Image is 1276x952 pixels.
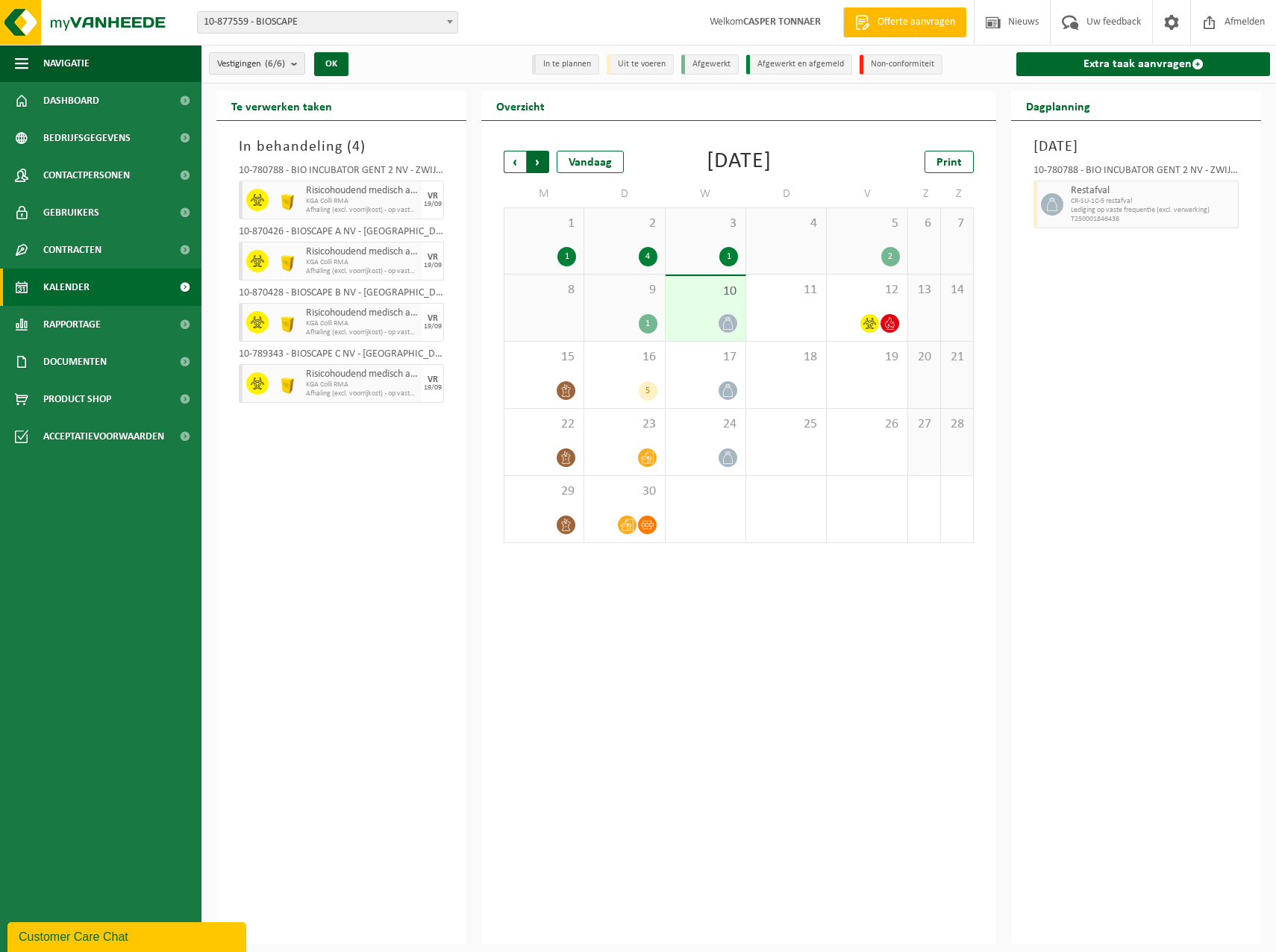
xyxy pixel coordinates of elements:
span: Afhaling (excl. voorrijkost) - op vaste frequentie [306,328,418,337]
span: Risicohoudend medisch afval [306,185,418,197]
span: 7 [948,216,966,232]
div: VR [428,192,438,201]
span: T250001846438 [1071,215,1234,224]
span: 12 [834,282,899,298]
td: W [666,181,746,207]
span: Lediging op vaste frequentie (excl. verwerking) [1071,206,1234,215]
iframe: chat widget [7,919,249,952]
span: 4 [754,216,819,232]
span: 27 [916,416,933,433]
span: Dashboard [43,82,99,119]
div: 5 [639,381,657,401]
span: 24 [673,416,738,433]
li: Uit te voeren [607,54,674,75]
span: Contactpersonen [43,157,130,194]
span: Kalender [43,269,90,306]
div: 19/09 [424,201,442,208]
a: Print [925,151,974,173]
span: 10-877559 - BIOSCAPE [197,11,458,34]
span: Rapportage [43,306,101,343]
img: LP-SB-00050-HPE-22 [276,250,298,272]
h3: [DATE] [1033,136,1239,158]
span: Afhaling (excl. voorrijkost) - op vaste frequentie [306,267,418,276]
div: 2 [881,247,900,266]
div: 1 [719,247,738,266]
span: CR-SU-1C-5 restafval [1071,197,1234,206]
h2: Te verwerken taken [216,91,347,120]
span: 20 [916,349,933,366]
div: 19/09 [424,262,442,269]
span: KGA Colli RMA [306,197,418,206]
span: KGA Colli RMA [306,258,418,267]
span: 8 [512,282,576,298]
a: Extra taak aanvragen [1016,52,1270,76]
td: V [827,181,907,207]
span: 11 [754,282,819,298]
div: 10-780788 - BIO INCUBATOR GENT 2 NV - ZWIJNAARDE [239,166,444,181]
span: Contracten [43,231,101,269]
span: 17 [673,349,738,366]
span: Acceptatievoorwaarden [43,418,164,455]
span: Product Shop [43,381,111,418]
span: 10 [673,284,738,300]
td: Z [941,181,974,207]
span: 22 [512,416,576,433]
span: 14 [948,282,966,298]
img: LP-SB-00050-HPE-22 [276,372,298,395]
div: 4 [639,247,657,266]
span: 23 [592,416,657,433]
span: 19 [834,349,899,366]
span: Print [936,157,962,169]
span: 9 [592,282,657,298]
span: 28 [948,416,966,433]
div: [DATE] [707,151,772,173]
span: Volgende [527,151,549,173]
div: 19/09 [424,384,442,392]
div: 10-870428 - BIOSCAPE B NV - [GEOGRAPHIC_DATA] [239,288,444,303]
span: Afhaling (excl. voorrijkost) - op vaste frequentie [306,206,418,215]
span: 25 [754,416,819,433]
span: 5 [834,216,899,232]
td: D [746,181,827,207]
button: OK [314,52,348,76]
span: Afhaling (excl. voorrijkost) - op vaste frequentie [306,389,418,398]
span: 29 [512,483,576,500]
img: LP-SB-00050-HPE-22 [276,189,298,211]
div: VR [428,314,438,323]
h2: Dagplanning [1011,91,1105,120]
td: M [504,181,584,207]
span: 30 [592,483,657,500]
h3: In behandeling ( ) [239,136,444,158]
span: Documenten [43,343,107,381]
h2: Overzicht [481,91,560,120]
span: 10-877559 - BIOSCAPE [198,12,457,33]
span: Risicohoudend medisch afval [306,246,418,258]
a: Offerte aanvragen [843,7,966,37]
span: 15 [512,349,576,366]
span: 26 [834,416,899,433]
td: D [584,181,665,207]
span: Vorige [504,151,526,173]
td: Z [908,181,941,207]
span: 2 [592,216,657,232]
img: LP-SB-00050-HPE-22 [276,311,298,333]
span: KGA Colli RMA [306,319,418,328]
strong: CASPER TONNAER [743,16,821,28]
span: Offerte aanvragen [874,15,959,30]
span: Risicohoudend medisch afval [306,307,418,319]
span: 1 [512,216,576,232]
count: (6/6) [265,59,285,69]
span: Risicohoudend medisch afval [306,369,418,381]
span: 16 [592,349,657,366]
div: 19/09 [424,323,442,331]
div: VR [428,375,438,384]
span: 6 [916,216,933,232]
span: Vestigingen [217,53,285,75]
div: 10-870426 - BIOSCAPE A NV - [GEOGRAPHIC_DATA] [239,227,444,242]
div: 10-780788 - BIO INCUBATOR GENT 2 NV - ZWIJNAARDE [1033,166,1239,181]
li: Afgewerkt [681,54,739,75]
div: 10-789343 - BIOSCAPE C NV - [GEOGRAPHIC_DATA] [239,349,444,364]
span: 3 [673,216,738,232]
div: VR [428,253,438,262]
span: 4 [352,140,360,154]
